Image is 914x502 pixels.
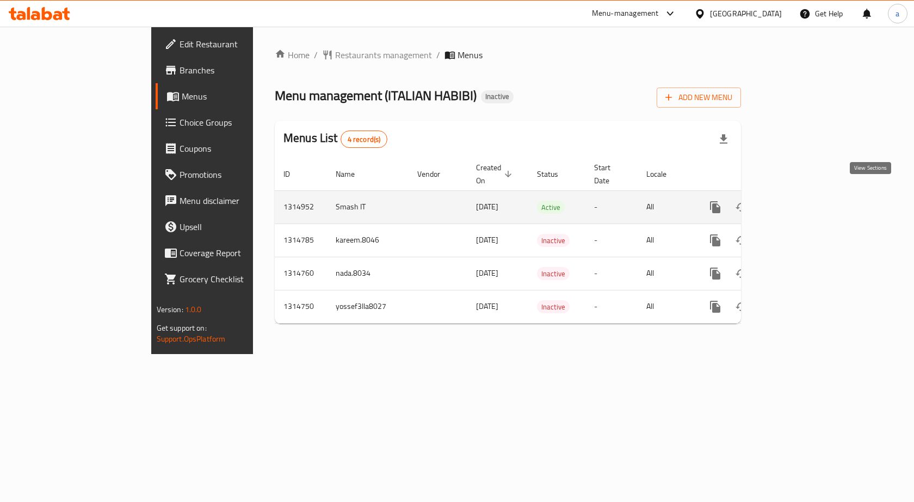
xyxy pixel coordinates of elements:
td: - [585,224,638,257]
span: Promotions [180,168,295,181]
td: All [638,257,694,290]
div: Inactive [537,267,570,280]
a: Coupons [156,135,304,162]
span: Restaurants management [335,48,432,61]
span: [DATE] [476,266,498,280]
span: Inactive [537,234,570,247]
div: [GEOGRAPHIC_DATA] [710,8,782,20]
span: Vendor [417,168,454,181]
a: Choice Groups [156,109,304,135]
span: Choice Groups [180,116,295,129]
div: Inactive [537,300,570,313]
a: Coverage Report [156,240,304,266]
th: Actions [694,158,816,191]
li: / [314,48,318,61]
button: more [702,194,728,220]
button: more [702,227,728,253]
nav: breadcrumb [275,48,741,61]
button: more [702,294,728,320]
span: Edit Restaurant [180,38,295,51]
span: Add New Menu [665,91,732,104]
span: Get support on: [157,321,207,335]
td: Smash IT [327,190,409,224]
span: Name [336,168,369,181]
span: ID [283,168,304,181]
table: enhanced table [275,158,816,324]
span: Active [537,201,565,214]
span: Locale [646,168,681,181]
span: 1.0.0 [185,302,202,317]
span: Menu management ( ITALIAN HABIBI ) [275,83,477,108]
span: Branches [180,64,295,77]
td: yossef3lla8027 [327,290,409,323]
a: Menu disclaimer [156,188,304,214]
span: [DATE] [476,200,498,214]
a: Restaurants management [322,48,432,61]
span: Created On [476,161,515,187]
div: Menu-management [592,7,659,20]
a: Grocery Checklist [156,266,304,292]
button: Change Status [728,227,755,253]
span: Coupons [180,142,295,155]
div: Total records count [341,131,388,148]
span: [DATE] [476,233,498,247]
span: Coverage Report [180,246,295,259]
a: Branches [156,57,304,83]
h2: Menus List [283,130,387,148]
div: Inactive [481,90,514,103]
a: Promotions [156,162,304,188]
a: Upsell [156,214,304,240]
td: - [585,257,638,290]
td: - [585,190,638,224]
button: Add New Menu [657,88,741,108]
span: Version: [157,302,183,317]
span: Menus [458,48,483,61]
a: Edit Restaurant [156,31,304,57]
span: Upsell [180,220,295,233]
a: Support.OpsPlatform [157,332,226,346]
td: All [638,190,694,224]
span: Inactive [537,268,570,280]
span: Inactive [537,301,570,313]
button: Change Status [728,294,755,320]
span: 4 record(s) [341,134,387,145]
td: kareem.8046 [327,224,409,257]
span: Start Date [594,161,625,187]
div: Export file [711,126,737,152]
td: nada.8034 [327,257,409,290]
span: [DATE] [476,299,498,313]
td: All [638,290,694,323]
button: Change Status [728,261,755,287]
a: Menus [156,83,304,109]
span: Status [537,168,572,181]
span: Inactive [481,92,514,101]
span: Menus [182,90,295,103]
td: All [638,224,694,257]
span: a [896,8,899,20]
td: - [585,290,638,323]
span: Menu disclaimer [180,194,295,207]
button: more [702,261,728,287]
li: / [436,48,440,61]
span: Grocery Checklist [180,272,295,286]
